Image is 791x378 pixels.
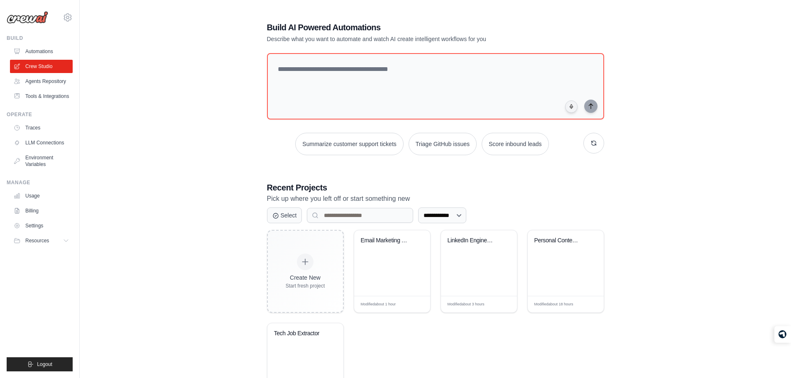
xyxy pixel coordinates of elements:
[10,189,73,202] a: Usage
[10,45,73,58] a: Automations
[497,301,504,307] span: Edit
[534,302,573,307] span: Modified about 18 hours
[267,207,302,223] button: Select
[7,179,73,186] div: Manage
[274,330,324,337] div: Tech Job Extractor
[286,273,325,282] div: Create New
[7,111,73,118] div: Operate
[10,204,73,217] a: Billing
[37,361,52,368] span: Logout
[410,301,417,307] span: Edit
[361,237,411,244] div: Email Marketing Automation Suite
[7,357,73,371] button: Logout
[584,301,591,307] span: Edit
[10,151,73,171] a: Environment Variables
[448,302,485,307] span: Modified about 3 hours
[583,133,604,154] button: Get new suggestions
[448,237,498,244] div: LinkedIn Engineering Team Growth Analyzer
[7,35,73,41] div: Build
[534,237,585,244] div: Personal Content Discovery & Curation
[10,219,73,232] a: Settings
[295,133,403,155] button: Summarize customer support tickets
[10,90,73,103] a: Tools & Integrations
[267,22,546,33] h1: Build AI Powered Automations
[361,302,396,307] span: Modified about 1 hour
[25,237,49,244] span: Resources
[267,182,604,193] h3: Recent Projects
[482,133,549,155] button: Score inbound leads
[10,121,73,134] a: Traces
[267,35,546,43] p: Describe what you want to automate and watch AI create intelligent workflows for you
[286,283,325,289] div: Start fresh project
[7,11,48,24] img: Logo
[10,75,73,88] a: Agents Repository
[267,193,604,204] p: Pick up where you left off or start something new
[565,100,578,113] button: Click to speak your automation idea
[10,60,73,73] a: Crew Studio
[10,136,73,149] a: LLM Connections
[409,133,477,155] button: Triage GitHub issues
[10,234,73,247] button: Resources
